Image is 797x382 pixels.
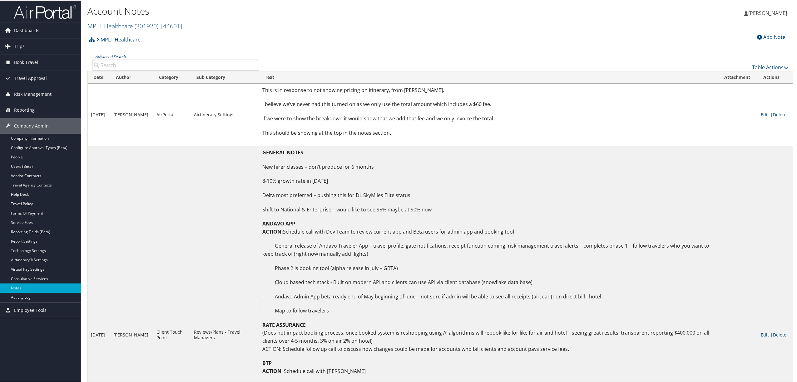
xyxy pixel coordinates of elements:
p: This is in response to not showing pricing on itinerary, from [PERSON_NAME]. [262,86,715,94]
a: Table Actions [752,63,789,70]
p: · Map to follow travelers [262,306,715,314]
span: Trips [14,38,25,54]
p: 8-10% growth rate in [DATE] [262,176,715,185]
strong: RATE ASSURANCE [262,321,306,328]
p: Schedule call with Dev Team to review current app and Beta users for admin app and booking tool [262,219,715,235]
p: : Schedule call with [PERSON_NAME] [262,359,715,375]
p: New hirer classes – don’t produce for 6 months [262,162,715,171]
a: Edit [761,331,769,337]
span: Company Admin [14,118,49,133]
img: airportal-logo.png [14,4,76,19]
p: · Andavo Admin App beta ready end of May beginning of June – not sure if admin will be able to se... [262,292,715,300]
span: Travel Approval [14,70,47,85]
a: [PERSON_NAME] [744,3,793,22]
td: AirPortal [153,83,191,145]
strong: GENERAL NOTES [262,148,303,155]
a: MPLT Healthcare [96,33,141,45]
th: Author [110,71,154,83]
a: Delete [773,111,786,117]
span: [PERSON_NAME] [748,9,787,16]
div: Add Note [754,33,789,40]
span: Book Travel [14,54,38,70]
th: Attachment: activate to sort column ascending [719,71,758,83]
strong: BTP [262,359,272,366]
span: , [ 44601 ] [158,21,182,30]
strong: ACTION [262,367,281,374]
strong: ANDAVO APP [262,220,295,226]
a: Edit [761,111,769,117]
span: Reporting [14,102,35,117]
td: [DATE] [88,83,110,145]
p: I believe we’ve never had this turned on as we only use the total amount which includes a $60 fee. [262,100,715,108]
p: Delta most preferred – pushing this for DL SkyMIles Elite status [262,191,715,199]
td: [PERSON_NAME] [110,83,154,145]
a: Delete [773,331,786,337]
h1: Account Notes [87,4,558,17]
p: · Phase 2 is booking tool (alpha release in July – GBTA) [262,264,715,272]
p: This should be showing at the top in the notes section. [262,128,715,137]
p: If we were to show the breakdown it would show that we add that fee and we only invoice the total. [262,114,715,122]
th: Category: activate to sort column ascending [153,71,191,83]
td: Airtinerary Settings [191,83,259,145]
span: Dashboards [14,22,39,38]
th: Actions [758,71,793,83]
th: Date: activate to sort column ascending [88,71,110,83]
p: · General release of Andavo Traveler App – travel profile, gate notifications, receipt function c... [262,241,715,257]
p: · Cloud based tech stack - Built on modern API and clients can use API via client database (snowf... [262,278,715,286]
a: MPLT Healthcare [87,21,182,30]
p: Shift to National & Enterprise – would like to see 95% maybe at 90% now [262,205,715,213]
span: ( 301920 ) [135,21,158,30]
a: Advanced Search [95,53,126,59]
th: Sub Category: activate to sort column ascending [191,71,259,83]
strong: ACTION: [262,228,283,235]
p: (Does not impact booking process, once booked system is reshopping using AI algorithms will reboo... [262,321,715,352]
span: Risk Management [14,86,52,101]
th: Text: activate to sort column ascending [259,71,719,83]
input: Advanced Search [92,59,259,70]
span: Employee Tools [14,302,47,317]
td: | [758,83,793,145]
